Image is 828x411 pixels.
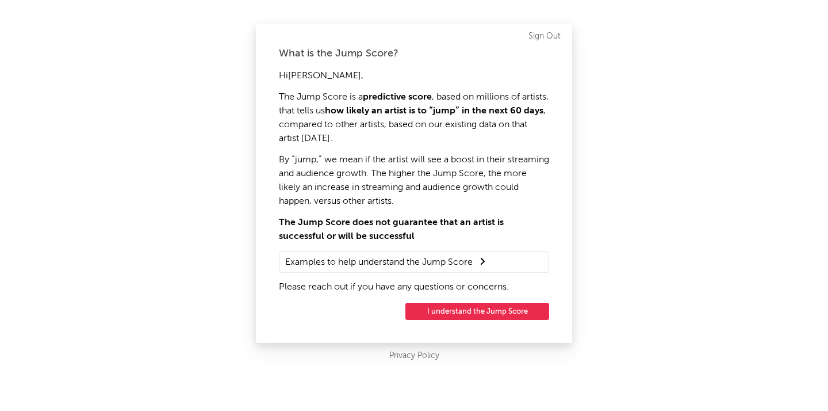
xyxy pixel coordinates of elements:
strong: The Jump Score does not guarantee that an artist is successful or will be successful [279,218,504,241]
a: Privacy Policy [389,349,439,363]
p: Hi [PERSON_NAME] , [279,69,549,83]
strong: how likely an artist is to “jump” in the next 60 days [325,106,543,116]
p: Please reach out if you have any questions or concerns. [279,280,549,294]
p: The Jump Score is a , based on millions of artists, that tells us , compared to other artists, ba... [279,90,549,146]
strong: predictive score [363,93,432,102]
summary: Examples to help understand the Jump Score [285,254,543,269]
button: I understand the Jump Score [405,303,549,320]
div: What is the Jump Score? [279,47,549,60]
p: By “jump,” we mean if the artist will see a boost in their streaming and audience growth. The hig... [279,153,549,208]
a: Sign Out [528,29,561,43]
